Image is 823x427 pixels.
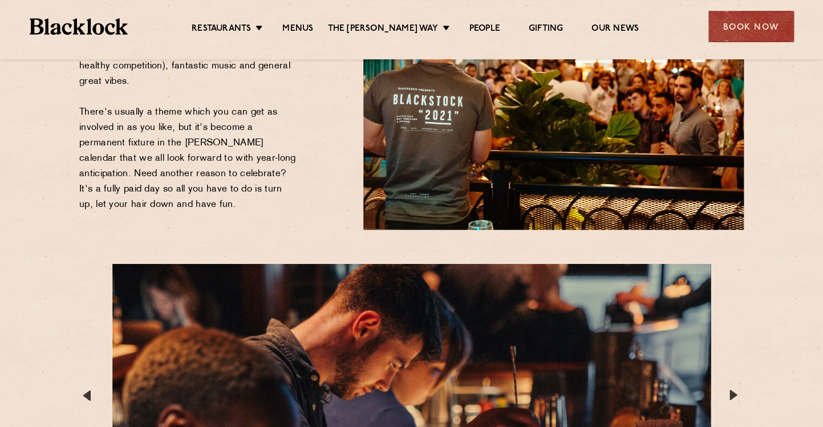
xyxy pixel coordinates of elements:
[327,23,437,36] a: The [PERSON_NAME] Way
[469,23,500,36] a: People
[591,23,639,36] a: Our News
[708,11,794,42] div: Book Now
[30,18,128,35] img: BL_Textured_Logo-footer-cropped.svg
[192,23,251,36] a: Restaurants
[82,389,94,401] button: Previous
[729,389,741,401] button: Next
[529,23,563,36] a: Gifting
[282,23,313,36] a: Menus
